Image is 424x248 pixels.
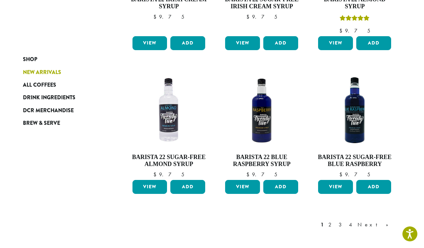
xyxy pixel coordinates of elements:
[130,72,207,148] img: B22-SF-ALMOND-300x300.png
[348,221,354,229] a: 4
[23,117,103,129] a: Brew & Serve
[132,36,167,50] a: View
[340,14,370,24] div: Rated 5.00 out of 5
[23,119,60,127] span: Brew & Serve
[23,66,103,78] a: New Arrivals
[153,13,184,20] bdi: 9.75
[339,27,345,34] span: $
[339,171,345,178] span: $
[223,72,300,177] a: Barista 22 Blue Raspberry Syrup $9.75
[153,171,184,178] bdi: 9.75
[23,81,56,89] span: All Coffees
[225,36,260,50] a: View
[131,72,207,177] a: Barista 22 Sugar-Free Almond Syrup $9.75
[339,27,370,34] bdi: 9.75
[246,13,277,20] bdi: 9.75
[356,221,394,229] a: Next »
[23,94,75,102] span: Drink Ingredients
[356,36,391,50] button: Add
[263,180,298,194] button: Add
[23,68,61,77] span: New Arrivals
[131,154,207,168] h4: Barista 22 Sugar-Free Almond Syrup
[223,72,300,148] img: B22-Blue-Raspberry-1200x-300x300.png
[318,180,353,194] a: View
[263,36,298,50] button: Add
[170,180,205,194] button: Add
[339,171,370,178] bdi: 9.75
[246,13,252,20] span: $
[337,221,346,229] a: 3
[170,36,205,50] button: Add
[356,180,391,194] button: Add
[223,154,300,168] h4: Barista 22 Blue Raspberry Syrup
[246,171,277,178] bdi: 9.75
[316,154,393,168] h4: Barista 22 Sugar-Free Blue Raspberry
[132,180,167,194] a: View
[225,180,260,194] a: View
[153,171,159,178] span: $
[23,104,103,117] a: DCR Merchandise
[23,53,103,66] a: Shop
[23,107,74,115] span: DCR Merchandise
[23,79,103,91] a: All Coffees
[23,91,103,104] a: Drink Ingredients
[23,55,37,64] span: Shop
[246,171,252,178] span: $
[327,221,335,229] a: 2
[318,36,353,50] a: View
[316,72,393,177] a: Barista 22 Sugar-Free Blue Raspberry $9.75
[316,72,393,148] img: SF-BLUE-RASPBERRY-e1715970249262.png
[153,13,159,20] span: $
[319,221,325,229] a: 1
